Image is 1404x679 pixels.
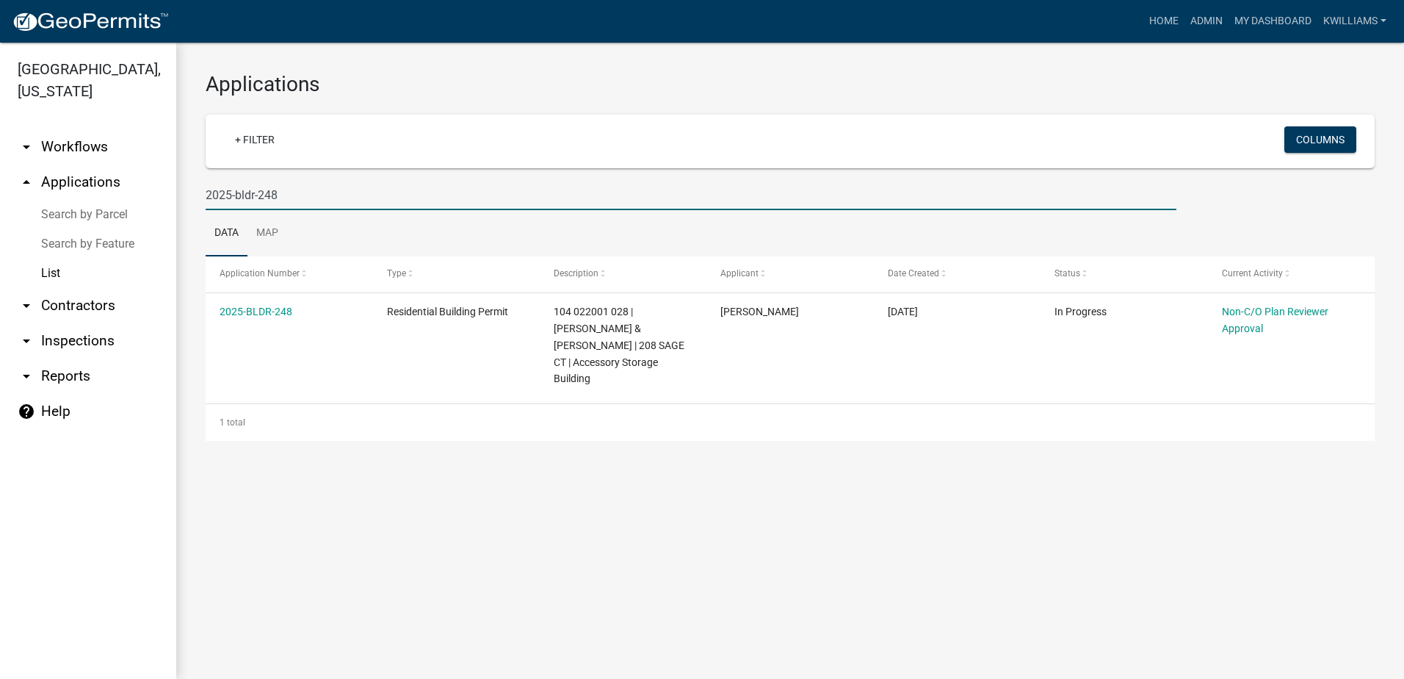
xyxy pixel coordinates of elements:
[372,256,539,292] datatable-header-cell: Type
[1317,7,1392,35] a: kwilliams
[1041,256,1207,292] datatable-header-cell: Status
[1222,306,1328,334] a: Non-C/O Plan Reviewer Approval
[206,180,1176,210] input: Search for applications
[1284,126,1356,153] button: Columns
[1222,268,1283,279] span: Current Activity
[247,210,287,257] a: Map
[220,306,292,317] a: 2025-BLDR-248
[554,268,598,279] span: Description
[18,367,35,385] i: arrow_drop_down
[18,297,35,315] i: arrow_drop_down
[1228,7,1317,35] a: My Dashboard
[18,138,35,156] i: arrow_drop_down
[1208,256,1375,292] datatable-header-cell: Current Activity
[220,268,300,279] span: Application Number
[18,173,35,191] i: arrow_drop_up
[1054,306,1107,317] span: In Progress
[888,306,918,317] span: 08/11/2025
[874,256,1041,292] datatable-header-cell: Date Created
[387,306,508,317] span: Residential Building Permit
[223,126,286,153] a: + Filter
[540,256,706,292] datatable-header-cell: Description
[720,268,759,279] span: Applicant
[206,404,1375,441] div: 1 total
[206,210,247,257] a: Data
[206,256,372,292] datatable-header-cell: Application Number
[18,403,35,420] i: help
[206,72,1375,97] h3: Applications
[1184,7,1228,35] a: Admin
[1143,7,1184,35] a: Home
[1054,268,1080,279] span: Status
[18,332,35,350] i: arrow_drop_down
[720,306,799,317] span: Joseph Woods
[888,268,939,279] span: Date Created
[387,268,406,279] span: Type
[706,256,873,292] datatable-header-cell: Applicant
[554,306,684,384] span: 104 022001 028 | LEONARD LESLIE & LISA BOUDREAU | 208 SAGE CT | Accessory Storage Building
